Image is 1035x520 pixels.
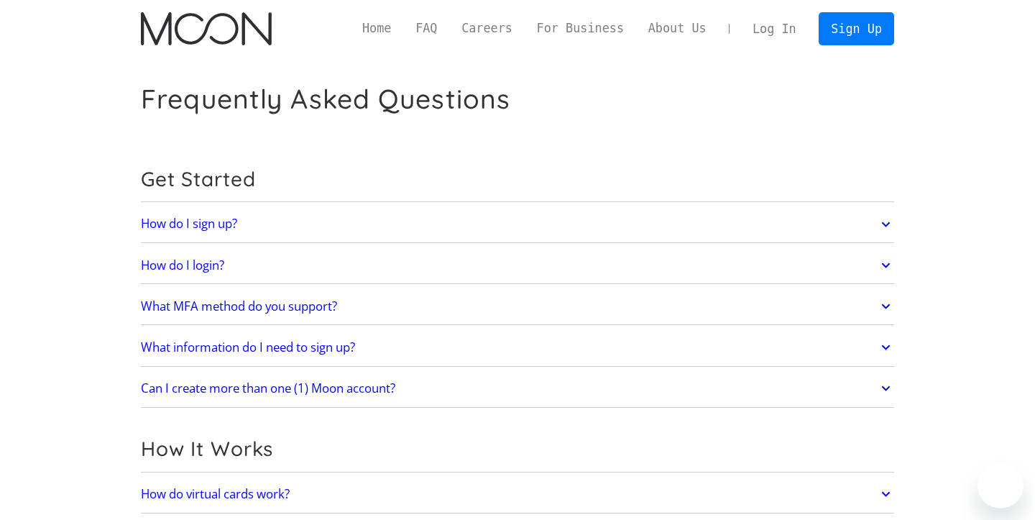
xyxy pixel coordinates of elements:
a: How do I login? [141,250,894,280]
h2: How do I sign up? [141,216,237,231]
a: What MFA method do you support? [141,291,894,321]
h2: Get Started [141,167,894,191]
a: Careers [449,19,524,37]
a: How do I sign up? [141,209,894,240]
a: Sign Up [819,12,893,45]
a: For Business [525,19,636,37]
h2: How do virtual cards work? [141,487,290,501]
iframe: Button to launch messaging window [977,462,1023,508]
a: Log In [740,13,808,45]
h2: What information do I need to sign up? [141,340,355,355]
h1: Frequently Asked Questions [141,83,510,115]
a: home [141,12,271,45]
img: Moon Logo [141,12,271,45]
a: What information do I need to sign up? [141,332,894,362]
a: How do virtual cards work? [141,479,894,509]
a: Can I create more than one (1) Moon account? [141,373,894,403]
a: About Us [636,19,719,37]
h2: How do I login? [141,258,224,273]
h2: What MFA method do you support? [141,299,337,314]
h2: Can I create more than one (1) Moon account? [141,381,395,396]
h2: How It Works [141,437,894,461]
a: Home [350,19,403,37]
a: FAQ [403,19,449,37]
